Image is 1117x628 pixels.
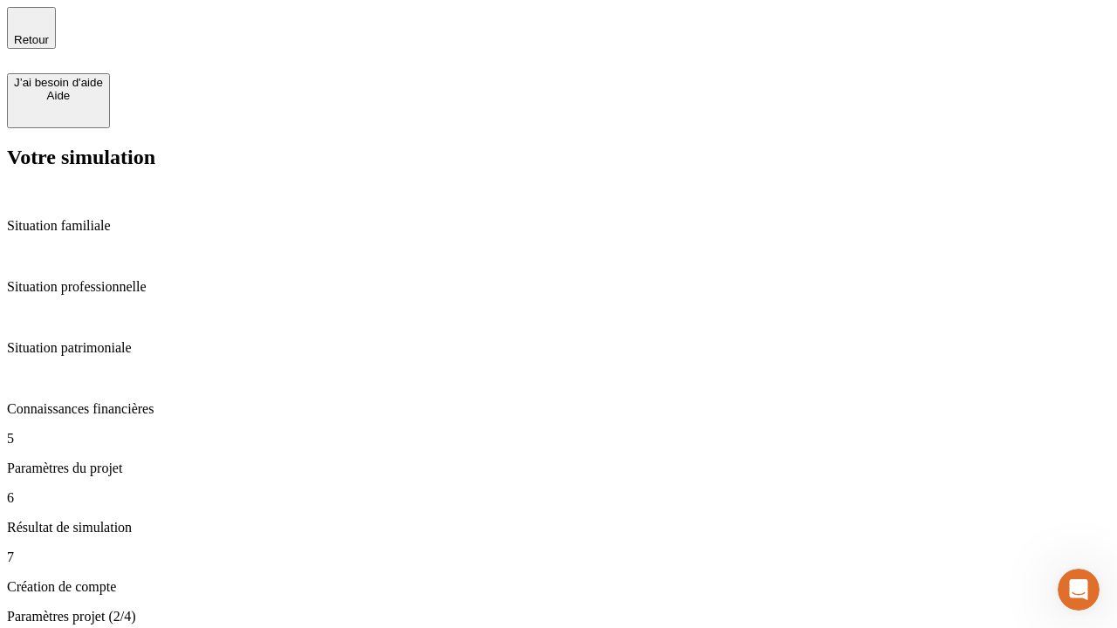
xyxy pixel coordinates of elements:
span: Retour [14,33,49,46]
p: Paramètres projet (2/4) [7,609,1110,625]
p: Résultat de simulation [7,520,1110,536]
p: Situation patrimoniale [7,340,1110,356]
p: 7 [7,549,1110,565]
p: Situation professionnelle [7,279,1110,295]
p: 5 [7,431,1110,447]
p: Situation familiale [7,218,1110,234]
p: Création de compte [7,579,1110,595]
div: J’ai besoin d'aide [14,76,103,89]
button: J’ai besoin d'aideAide [7,73,110,128]
p: Paramètres du projet [7,461,1110,476]
p: Connaissances financières [7,401,1110,417]
iframe: Intercom live chat [1058,569,1100,611]
p: 6 [7,490,1110,506]
div: Aide [14,89,103,102]
button: Retour [7,7,56,49]
h2: Votre simulation [7,146,1110,169]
